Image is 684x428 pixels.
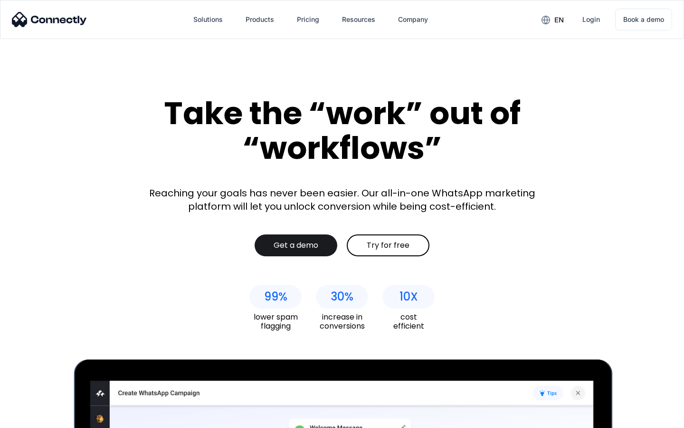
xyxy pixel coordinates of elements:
[289,8,327,31] a: Pricing
[238,8,282,31] div: Products
[367,241,409,250] div: Try for free
[128,96,556,165] div: Take the “work” out of “workflows”
[193,13,223,26] div: Solutions
[297,13,319,26] div: Pricing
[246,13,274,26] div: Products
[142,186,541,213] div: Reaching your goals has never been easier. Our all-in-one WhatsApp marketing platform will let yo...
[575,8,608,31] a: Login
[19,411,57,425] ul: Language list
[331,290,353,303] div: 30%
[264,290,287,303] div: 99%
[342,13,375,26] div: Resources
[274,241,318,250] div: Get a demo
[390,8,436,31] div: Company
[9,411,57,425] aside: Language selected: English
[534,12,571,27] div: en
[255,234,337,256] a: Get a demo
[382,312,435,331] div: cost efficient
[249,312,302,331] div: lower spam flagging
[347,234,429,256] a: Try for free
[12,12,87,27] img: Connectly Logo
[334,8,383,31] div: Resources
[582,13,600,26] div: Login
[316,312,368,331] div: increase in conversions
[554,13,564,27] div: en
[186,8,230,31] div: Solutions
[399,290,418,303] div: 10X
[398,13,428,26] div: Company
[615,9,672,30] a: Book a demo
